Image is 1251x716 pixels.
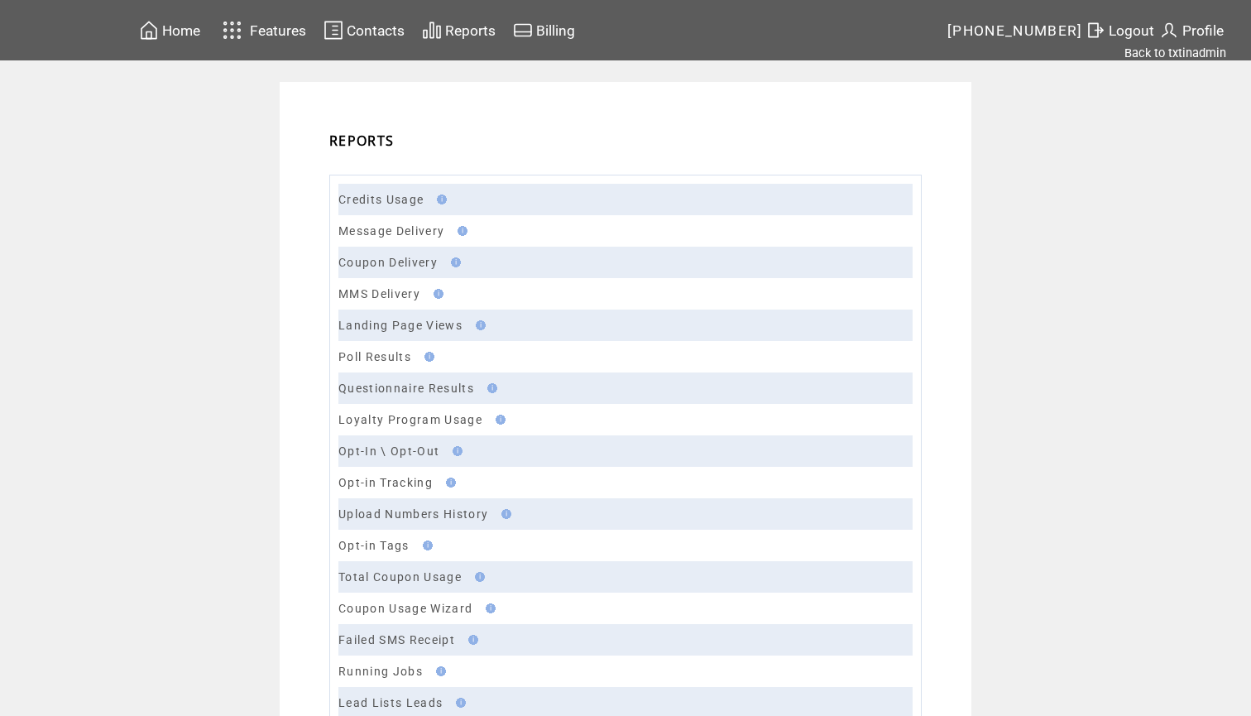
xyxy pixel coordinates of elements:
[338,287,420,300] a: MMS Delivery
[1182,22,1224,39] span: Profile
[453,226,467,236] img: help.gif
[139,20,159,41] img: home.svg
[1157,17,1226,43] a: Profile
[1086,20,1105,41] img: exit.svg
[481,603,496,613] img: help.gif
[338,633,455,646] a: Failed SMS Receipt
[445,22,496,39] span: Reports
[218,17,247,44] img: features.svg
[441,478,456,488] img: help.gif
[1109,22,1154,39] span: Logout
[162,22,200,39] span: Home
[338,256,438,269] a: Coupon Delivery
[338,444,439,458] a: Opt-In \ Opt-Out
[431,666,446,676] img: help.gif
[1083,17,1157,43] a: Logout
[338,507,488,521] a: Upload Numbers History
[338,413,482,426] a: Loyalty Program Usage
[463,635,478,645] img: help.gif
[338,665,423,678] a: Running Jobs
[482,383,497,393] img: help.gif
[470,572,485,582] img: help.gif
[338,382,474,395] a: Questionnaire Results
[329,132,394,150] span: REPORTS
[338,602,472,615] a: Coupon Usage Wizard
[451,698,466,708] img: help.gif
[324,20,343,41] img: contacts.svg
[321,17,407,43] a: Contacts
[347,22,405,39] span: Contacts
[513,20,533,41] img: creidtcard.svg
[338,476,433,489] a: Opt-in Tracking
[419,352,434,362] img: help.gif
[510,17,578,43] a: Billing
[338,319,463,332] a: Landing Page Views
[1124,46,1226,60] a: Back to txtinadmin
[429,289,443,299] img: help.gif
[471,320,486,330] img: help.gif
[536,22,575,39] span: Billing
[432,195,447,204] img: help.gif
[422,20,442,41] img: chart.svg
[338,193,424,206] a: Credits Usage
[338,350,411,363] a: Poll Results
[448,446,463,456] img: help.gif
[947,22,1083,39] span: [PHONE_NUMBER]
[496,509,511,519] img: help.gif
[250,22,306,39] span: Features
[137,17,203,43] a: Home
[338,570,462,584] a: Total Coupon Usage
[338,696,443,709] a: Lead Lists Leads
[491,415,506,425] img: help.gif
[338,539,410,552] a: Opt-in Tags
[418,541,433,550] img: help.gif
[446,257,461,267] img: help.gif
[338,224,444,238] a: Message Delivery
[419,17,498,43] a: Reports
[1159,20,1179,41] img: profile.svg
[215,14,309,46] a: Features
